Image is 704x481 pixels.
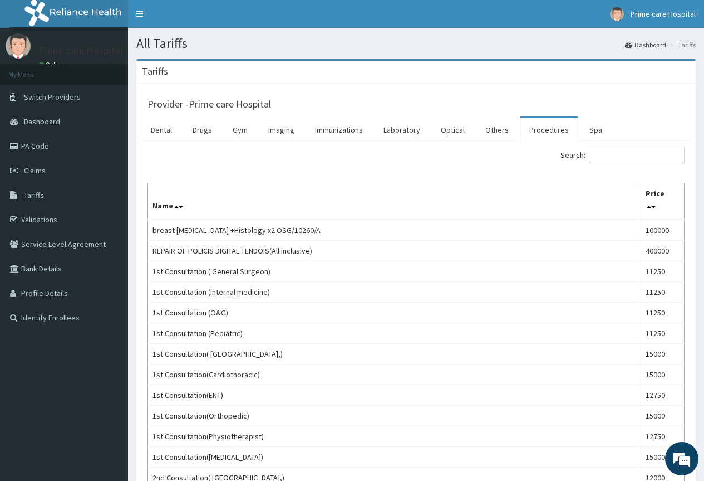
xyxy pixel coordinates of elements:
td: REPAIR OF POLICIS DIGITAL TENDOIS(All inclusive) [148,241,641,261]
h3: Tariffs [142,66,168,76]
img: User Image [610,7,624,21]
td: 1st Consultation([MEDICAL_DATA]) [148,447,641,468]
span: Switch Providers [24,92,81,102]
a: Spa [580,118,611,142]
img: User Image [6,33,31,59]
span: Prime care Hospital [631,9,696,19]
td: 15000 [641,344,685,365]
span: Claims [24,166,46,176]
td: 11250 [641,323,685,344]
td: 1st Consultation( [GEOGRAPHIC_DATA],) [148,344,641,365]
td: 11250 [641,261,685,282]
a: Immunizations [306,118,372,142]
td: 1st Consultation(ENT) [148,385,641,406]
td: breast [MEDICAL_DATA] +Histology x2 OSG/10260/A [148,220,641,241]
td: 15000 [641,365,685,385]
td: 12750 [641,426,685,447]
p: Prime care Hospital [39,45,124,55]
a: Optical [432,118,474,142]
td: 1st Consultation(Physiotherapist) [148,426,641,447]
td: 1st Consultation(Cardiothoracic) [148,365,641,385]
a: Drugs [184,118,221,142]
a: Procedures [520,118,578,142]
a: Others [476,118,518,142]
td: 1st Consultation (internal medicine) [148,282,641,303]
td: 12750 [641,385,685,406]
h1: All Tariffs [136,36,696,51]
th: Price [641,183,685,220]
h3: Provider - Prime care Hospital [147,99,271,109]
a: Laboratory [375,118,429,142]
td: 15000 [641,406,685,426]
td: 400000 [641,241,685,261]
span: Dashboard [24,116,60,127]
td: 1st Consultation ( General Surgeon) [148,261,641,282]
td: 1st Consultation (Pediatric) [148,323,641,344]
td: 15000 [641,447,685,468]
li: Tariffs [667,40,696,50]
a: Dashboard [625,40,666,50]
label: Search: [560,147,685,163]
a: Imaging [259,118,303,142]
input: Search: [589,147,685,163]
td: 100000 [641,220,685,241]
th: Name [148,183,641,220]
span: Tariffs [24,190,44,200]
td: 11250 [641,282,685,303]
a: Gym [224,118,257,142]
a: Dental [142,118,181,142]
a: Online [39,61,66,69]
td: 1st Consultation(Orthopedic) [148,406,641,426]
td: 11250 [641,303,685,323]
td: 1st Consultation (O&G) [148,303,641,323]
